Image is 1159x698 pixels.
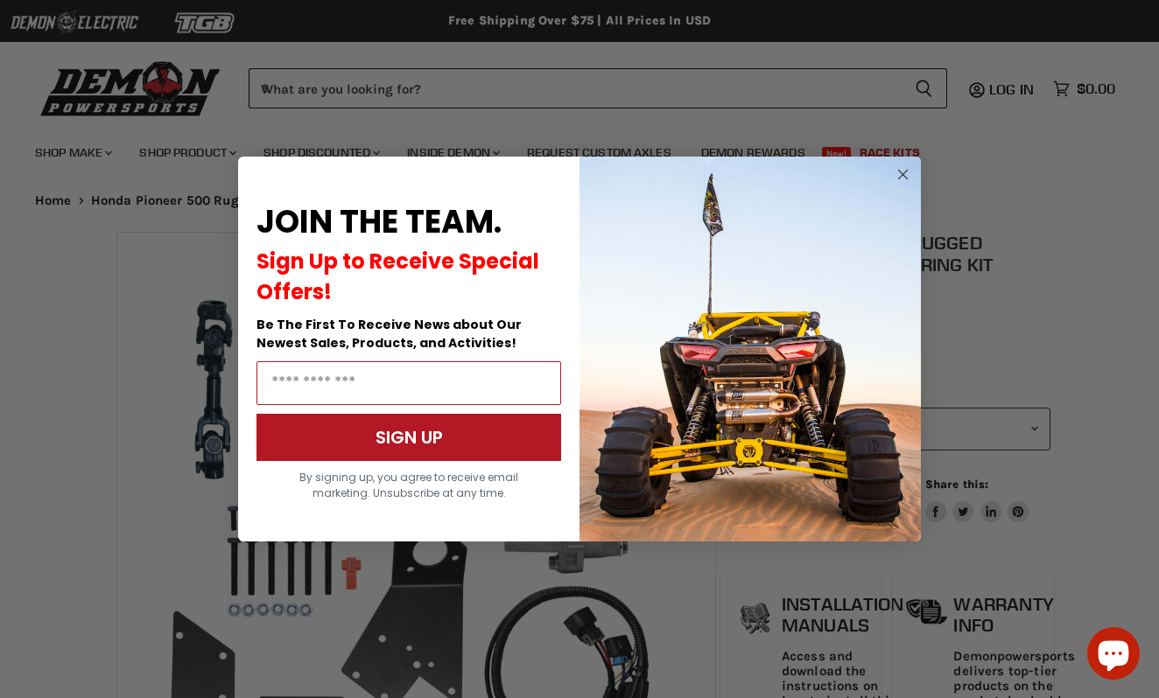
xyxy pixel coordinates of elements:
button: Close dialog [892,164,914,185]
span: Be The First To Receive News about Our Newest Sales, Products, and Activities! [256,316,522,352]
span: Sign Up to Receive Special Offers! [256,247,539,306]
img: a9095488-b6e7-41ba-879d-588abfab540b.jpeg [579,157,921,541]
button: SIGN UP [256,414,561,461]
inbox-online-store-chat: Shopify online store chat [1082,627,1145,684]
input: Email Address [256,361,561,405]
span: JOIN THE TEAM. [256,199,502,244]
span: By signing up, you agree to receive email marketing. Unsubscribe at any time. [299,470,518,500]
